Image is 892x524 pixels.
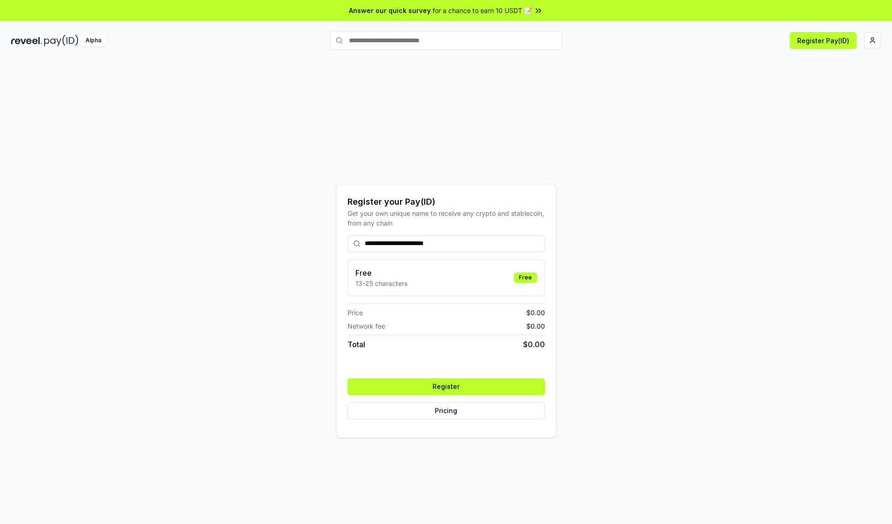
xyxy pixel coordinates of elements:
[523,339,545,350] span: $ 0.00
[348,402,545,419] button: Pricing
[526,308,545,317] span: $ 0.00
[348,378,545,395] button: Register
[348,208,545,228] div: Get your own unique name to receive any crypto and stablecoin, from any chain
[348,308,363,317] span: Price
[44,35,79,46] img: pay_id
[348,195,545,208] div: Register your Pay(ID)
[514,272,537,283] div: Free
[11,35,42,46] img: reveel_dark
[790,32,857,49] button: Register Pay(ID)
[355,278,407,288] p: 13-25 characters
[355,267,407,278] h3: Free
[433,6,532,15] span: for a chance to earn 10 USDT 📝
[526,321,545,331] span: $ 0.00
[80,35,106,46] div: Alpha
[348,321,385,331] span: Network fee
[349,6,431,15] span: Answer our quick survey
[348,339,365,350] span: Total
